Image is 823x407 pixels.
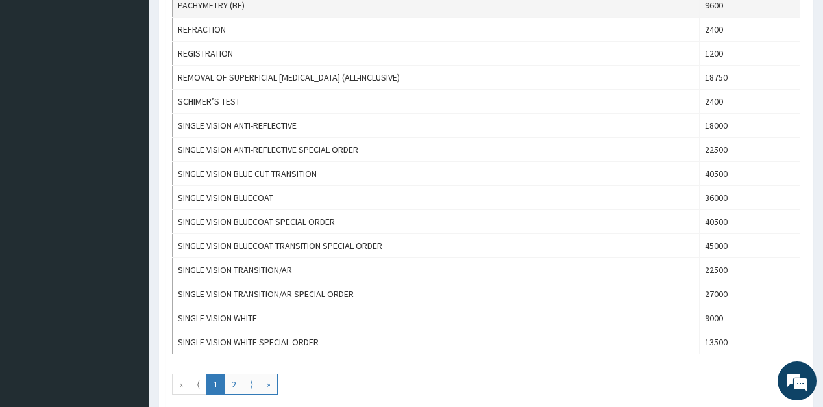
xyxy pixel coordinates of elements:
div: Chat with us now [68,73,218,90]
a: Go to page number 1 [206,374,225,395]
td: SINGLE VISION ANTI-REFLECTIVE SPECIAL ORDER [173,138,700,162]
td: 18000 [700,114,800,138]
span: We're online! [75,121,179,252]
div: Minimize live chat window [213,7,244,38]
textarea: Type your message and hit 'Enter' [6,270,247,315]
a: Go to last page [260,374,278,395]
td: REGISTRATION [173,42,700,66]
td: 9000 [700,306,800,330]
a: Go to previous page [190,374,207,395]
td: 2400 [700,90,800,114]
td: 22500 [700,258,800,282]
td: SINGLE VISION BLUECOAT TRANSITION SPECIAL ORDER [173,234,700,258]
td: SINGLE VISION WHITE SPECIAL ORDER [173,330,700,354]
td: SINGLE VISION BLUECOAT [173,186,700,210]
td: SINGLE VISION ANTI-REFLECTIVE [173,114,700,138]
td: SINGLE VISION BLUE CUT TRANSITION [173,162,700,186]
td: SINGLE VISION TRANSITION/AR [173,258,700,282]
a: Go to page number 2 [225,374,243,395]
td: 40500 [700,162,800,186]
img: d_794563401_company_1708531726252_794563401 [24,65,53,98]
a: Go to first page [172,374,190,395]
td: 13500 [700,330,800,354]
td: SCHIMER’S TEST [173,90,700,114]
td: 45000 [700,234,800,258]
a: Go to next page [243,374,260,395]
td: REMOVAL OF SUPERFICIAL [MEDICAL_DATA] (ALL-INCLUSIVE) [173,66,700,90]
td: SINGLE VISION TRANSITION/AR SPECIAL ORDER [173,282,700,306]
td: 22500 [700,138,800,162]
td: 40500 [700,210,800,234]
td: 1200 [700,42,800,66]
td: SINGLE VISION WHITE [173,306,700,330]
td: SINGLE VISION BLUECOAT SPECIAL ORDER [173,210,700,234]
td: 27000 [700,282,800,306]
td: 2400 [700,18,800,42]
td: 36000 [700,186,800,210]
td: 18750 [700,66,800,90]
td: REFRACTION [173,18,700,42]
